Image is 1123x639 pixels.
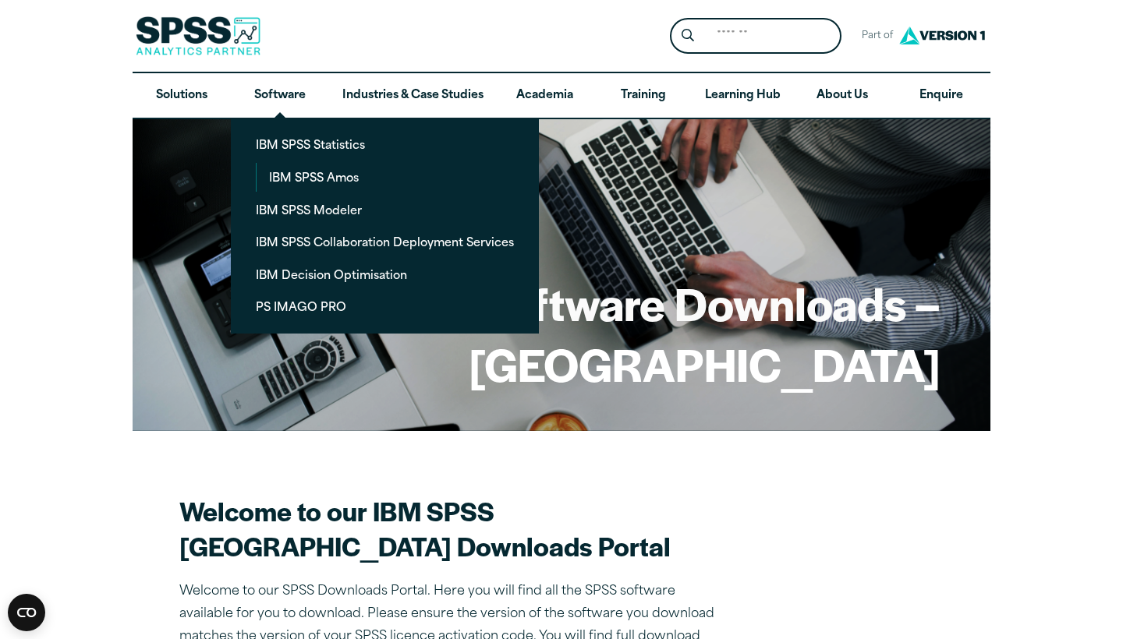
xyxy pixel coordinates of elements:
[674,22,703,51] button: Search magnifying glass icon
[330,73,496,118] a: Industries & Case Studies
[670,18,841,55] form: Site Header Search Form
[136,16,260,55] img: SPSS Analytics Partner
[854,25,895,48] span: Part of
[231,73,329,118] a: Software
[179,493,725,563] h2: Welcome to our IBM SPSS [GEOGRAPHIC_DATA] Downloads Portal
[793,73,891,118] a: About Us
[895,21,989,50] img: Version1 Logo
[693,73,793,118] a: Learning Hub
[243,292,526,321] a: PS IMAGO PRO
[682,29,694,42] svg: Search magnifying glass icon
[243,130,526,159] a: IBM SPSS Statistics
[594,73,693,118] a: Training
[892,73,990,118] a: Enquire
[243,260,526,289] a: IBM Decision Optimisation
[231,118,539,334] ul: Software
[243,196,526,224] a: IBM SPSS Modeler
[8,594,45,631] button: Open CMP widget
[133,73,990,118] nav: Desktop version of site main menu
[133,73,231,118] a: Solutions
[257,163,526,192] a: IBM SPSS Amos
[496,73,594,118] a: Academia
[182,273,941,394] h1: Software Downloads – [GEOGRAPHIC_DATA]
[243,228,526,256] a: IBM SPSS Collaboration Deployment Services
